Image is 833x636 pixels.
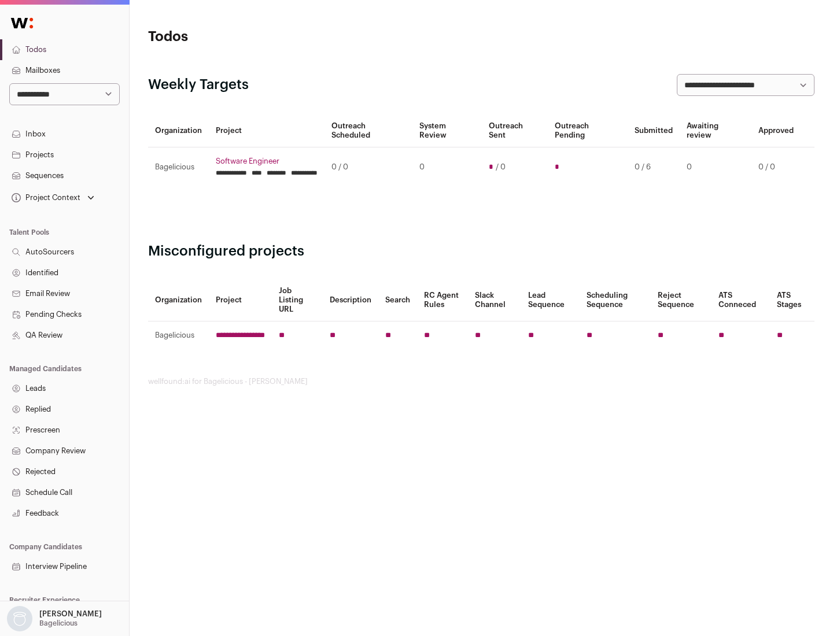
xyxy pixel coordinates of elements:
[5,12,39,35] img: Wellfound
[325,114,412,147] th: Outreach Scheduled
[148,76,249,94] h2: Weekly Targets
[272,279,323,321] th: Job Listing URL
[468,279,521,321] th: Slack Channel
[148,28,370,46] h1: Todos
[9,190,97,206] button: Open dropdown
[548,114,627,147] th: Outreach Pending
[496,162,506,172] span: / 0
[216,157,318,166] a: Software Engineer
[148,242,814,261] h2: Misconfigured projects
[7,606,32,631] img: nopic.png
[651,279,712,321] th: Reject Sequence
[628,147,680,187] td: 0 / 6
[148,147,209,187] td: Bagelicious
[580,279,651,321] th: Scheduling Sequence
[209,279,272,321] th: Project
[5,606,104,631] button: Open dropdown
[148,321,209,350] td: Bagelicious
[378,279,417,321] th: Search
[209,114,325,147] th: Project
[39,619,78,628] p: Bagelicious
[412,147,481,187] td: 0
[412,114,481,147] th: System Review
[325,147,412,187] td: 0 / 0
[39,609,102,619] p: [PERSON_NAME]
[628,114,680,147] th: Submitted
[323,279,378,321] th: Description
[751,147,801,187] td: 0 / 0
[482,114,548,147] th: Outreach Sent
[148,377,814,386] footer: wellfound:ai for Bagelicious - [PERSON_NAME]
[417,279,467,321] th: RC Agent Rules
[680,147,751,187] td: 0
[9,193,80,202] div: Project Context
[680,114,751,147] th: Awaiting review
[148,279,209,321] th: Organization
[770,279,814,321] th: ATS Stages
[712,279,769,321] th: ATS Conneced
[148,114,209,147] th: Organization
[521,279,580,321] th: Lead Sequence
[751,114,801,147] th: Approved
